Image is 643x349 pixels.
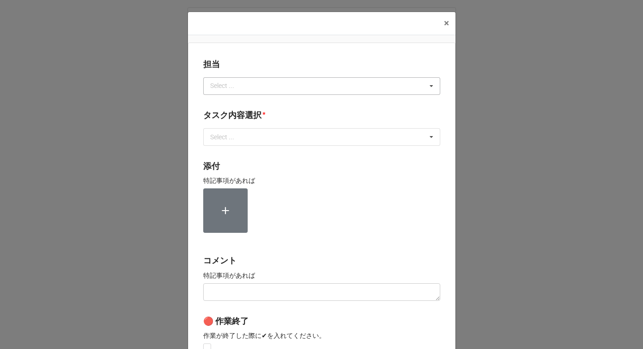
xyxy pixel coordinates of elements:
p: 特記事項があれば [203,176,440,185]
div: Select ... [208,131,248,142]
label: タスク内容選択 [203,109,262,122]
p: 特記事項があれば [203,271,440,280]
label: 担当 [203,58,220,71]
label: 🔴 作業終了 [203,315,249,328]
span: × [444,18,449,29]
label: コメント [203,254,237,267]
label: 添付 [203,160,220,173]
p: 作業が終了した際に✔︎を入れてください。 [203,331,440,340]
div: Select ... [208,81,248,91]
